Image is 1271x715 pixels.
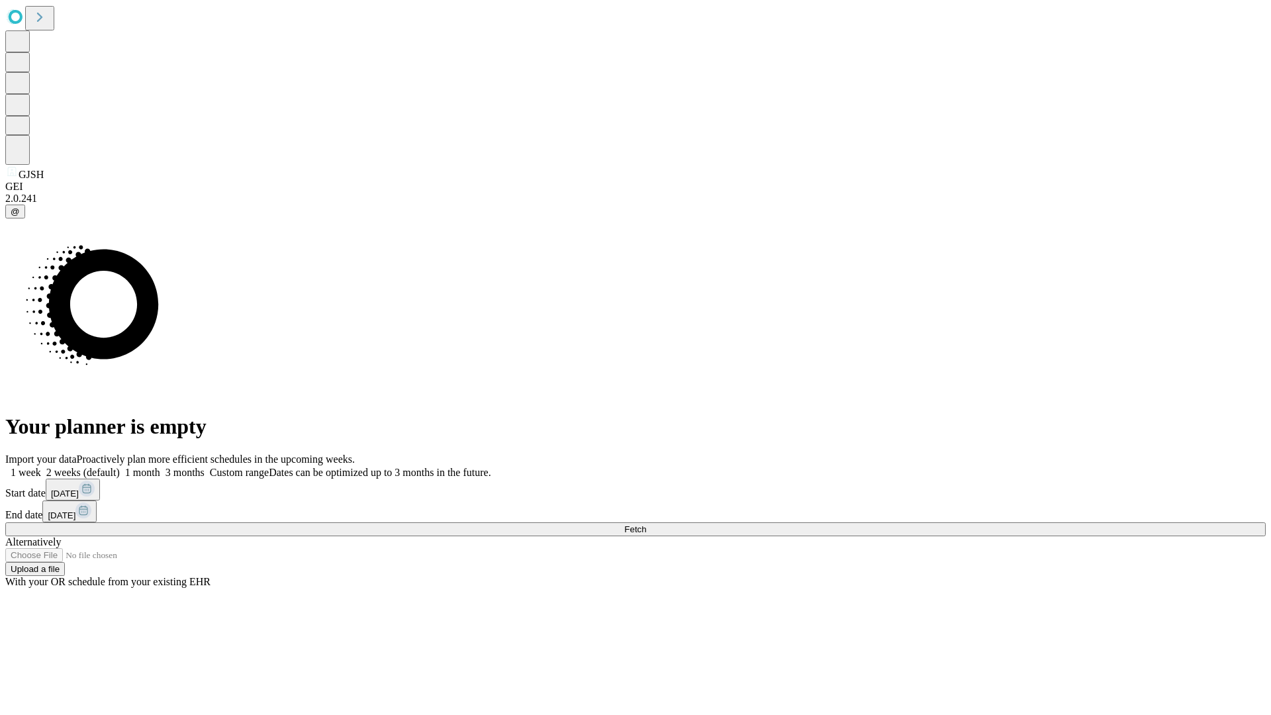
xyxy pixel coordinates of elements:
div: End date [5,501,1266,522]
button: [DATE] [46,479,100,501]
h1: Your planner is empty [5,414,1266,439]
button: @ [5,205,25,218]
span: Fetch [624,524,646,534]
span: 1 month [125,467,160,478]
div: 2.0.241 [5,193,1266,205]
button: Fetch [5,522,1266,536]
span: Dates can be optimized up to 3 months in the future. [269,467,491,478]
span: GJSH [19,169,44,180]
span: 2 weeks (default) [46,467,120,478]
span: @ [11,207,20,216]
div: GEI [5,181,1266,193]
span: Alternatively [5,536,61,548]
span: Import your data [5,453,77,465]
button: Upload a file [5,562,65,576]
span: [DATE] [51,489,79,499]
div: Start date [5,479,1266,501]
span: Proactively plan more efficient schedules in the upcoming weeks. [77,453,355,465]
span: 1 week [11,467,41,478]
span: 3 months [165,467,205,478]
span: [DATE] [48,510,75,520]
button: [DATE] [42,501,97,522]
span: Custom range [210,467,269,478]
span: With your OR schedule from your existing EHR [5,576,211,587]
